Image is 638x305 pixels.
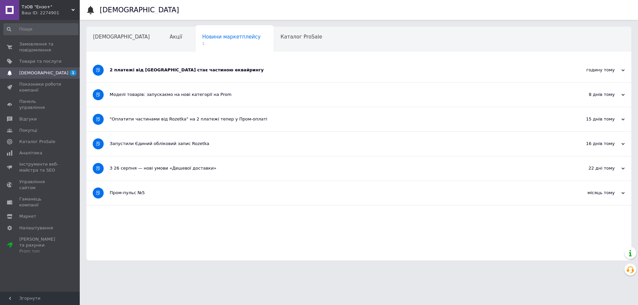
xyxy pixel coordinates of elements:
span: Новини маркетплейсу [202,34,261,40]
div: Пром-пульс №5 [110,190,558,196]
div: годину тому [558,67,625,73]
span: Маркет [19,213,36,219]
span: ТзОВ "Ензо+" [22,4,71,10]
div: З 26 серпня — нові умови «Дешевої доставки» [110,165,558,171]
div: 2 платежі від [GEOGRAPHIC_DATA] стає частиною еквайрингу [110,67,558,73]
div: Prom топ [19,248,61,254]
div: місяць тому [558,190,625,196]
span: Покупці [19,127,37,133]
div: Ваш ID: 2274901 [22,10,80,16]
span: Інструменти веб-майстра та SEO [19,161,61,173]
div: 15 днів тому [558,116,625,122]
span: Гаманець компанії [19,196,61,208]
span: Показники роботи компанії [19,81,61,93]
span: Налаштування [19,225,53,231]
span: [PERSON_NAME] та рахунки [19,236,61,255]
input: Пошук [3,23,78,35]
div: 22 дні тому [558,165,625,171]
span: Відгуки [19,116,37,122]
h1: [DEMOGRAPHIC_DATA] [100,6,179,14]
span: Акції [170,34,182,40]
span: Каталог ProSale [19,139,55,145]
div: 16 днів тому [558,141,625,147]
div: Моделі товарів: запускаємо на нові категорії на Prom [110,92,558,98]
span: 1 [202,41,261,46]
span: Панель управління [19,99,61,111]
span: [DEMOGRAPHIC_DATA] [93,34,150,40]
span: Товари та послуги [19,58,61,64]
div: 8 днів тому [558,92,625,98]
div: Запустили Єдиний обліковий запис Rozetka [110,141,558,147]
span: [DEMOGRAPHIC_DATA] [19,70,68,76]
span: Замовлення та повідомлення [19,41,61,53]
span: 1 [70,70,76,76]
span: Каталог ProSale [280,34,322,40]
div: "Оплатити частинами від Rozetka" на 2 платежі тепер у Пром-оплаті [110,116,558,122]
span: Аналітика [19,150,42,156]
span: Управління сайтом [19,179,61,191]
